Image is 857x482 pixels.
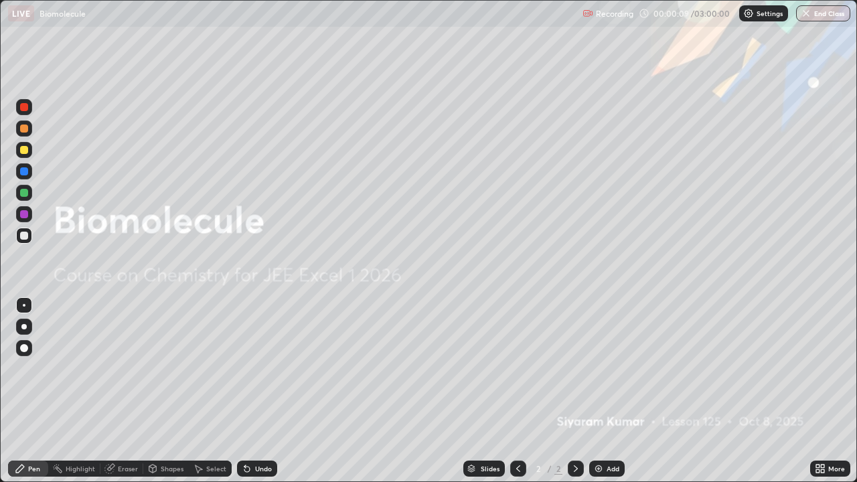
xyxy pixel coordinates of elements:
div: 2 [554,463,562,475]
div: Undo [255,465,272,472]
div: Slides [481,465,499,472]
div: More [828,465,845,472]
img: recording.375f2c34.svg [582,8,593,19]
div: Add [607,465,619,472]
p: LIVE [12,8,30,19]
div: Highlight [66,465,95,472]
div: Pen [28,465,40,472]
div: Shapes [161,465,183,472]
img: add-slide-button [593,463,604,474]
div: Eraser [118,465,138,472]
p: Recording [596,9,633,19]
button: End Class [796,5,850,21]
div: 2 [532,465,545,473]
img: end-class-cross [801,8,811,19]
div: Select [206,465,226,472]
img: class-settings-icons [743,8,754,19]
p: Biomolecule [40,8,86,19]
div: / [548,465,552,473]
p: Settings [757,10,783,17]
